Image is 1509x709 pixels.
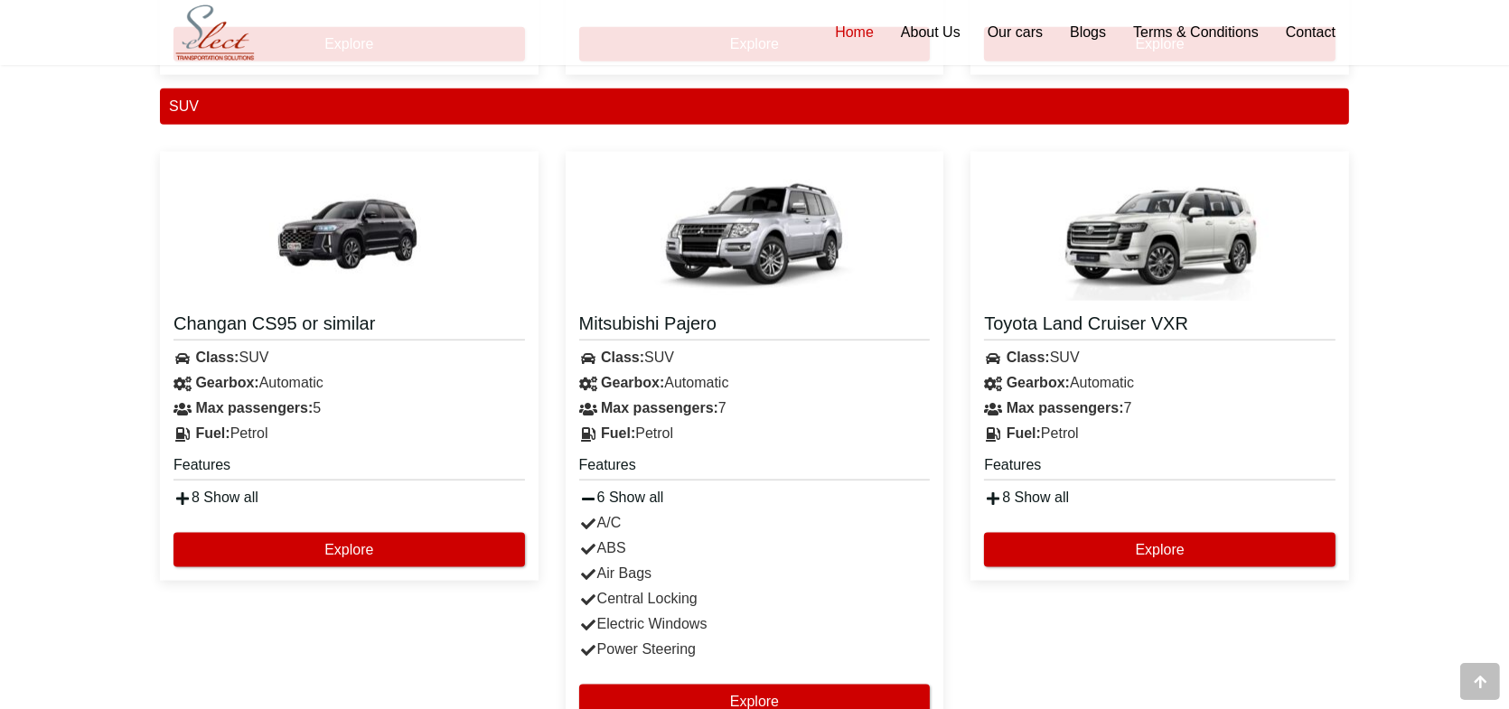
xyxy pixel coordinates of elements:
div: Electric Windows [566,611,944,637]
div: A/C [566,510,944,536]
strong: Max passengers: [601,400,718,415]
img: Mitsubishi Pajero [646,165,863,301]
div: Petrol [970,421,1349,446]
div: Air Bags [566,561,944,586]
strong: Class: [195,350,239,365]
button: Explore [173,533,525,567]
div: Automatic [566,370,944,396]
div: Automatic [970,370,1349,396]
div: Go to top [1460,663,1500,700]
div: Central Locking [566,586,944,611]
div: 5 [160,396,539,421]
div: SUV [160,89,1349,125]
div: ABS [566,536,944,561]
div: Automatic [160,370,539,396]
div: Petrol [566,421,944,446]
div: 7 [970,396,1349,421]
strong: Gearbox: [195,375,258,390]
div: 7 [566,396,944,421]
img: Changan CS95 or similar [240,165,457,301]
strong: Max passengers: [1007,400,1124,415]
div: Petrol [160,421,539,446]
div: SUV [970,345,1349,370]
a: Changan CS95 or similar [173,312,525,341]
div: SUV [566,345,944,370]
button: Explore [984,533,1336,567]
a: Toyota Land Cruiser VXR [984,312,1336,341]
h5: Features [579,455,931,480]
a: 8 Show all [173,490,258,505]
img: Toyota Land Cruiser VXR [1052,165,1269,301]
strong: Gearbox: [1007,375,1070,390]
div: Power Steering [566,637,944,662]
a: 6 Show all [579,490,664,505]
strong: Gearbox: [601,375,664,390]
strong: Fuel: [601,425,635,441]
strong: Class: [601,350,644,365]
strong: Max passengers: [195,400,313,415]
strong: Fuel: [1007,425,1041,441]
h5: Features [984,455,1336,480]
strong: Fuel: [195,425,230,441]
img: Select Rent a Car [164,2,266,64]
div: SUV [160,345,539,370]
a: 8 Show all [984,490,1069,505]
strong: Class: [1007,350,1050,365]
a: Mitsubishi Pajero [579,312,931,341]
h5: Features [173,455,525,480]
